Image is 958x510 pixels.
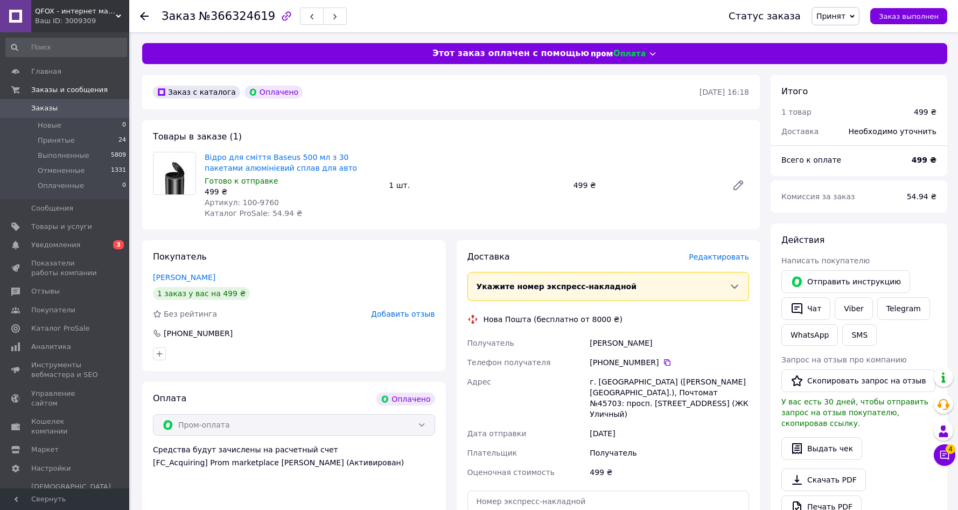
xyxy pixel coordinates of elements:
[31,360,100,380] span: Инструменты вебмастера и SEO
[153,287,250,300] div: 1 заказ у вас на 499 ₴
[781,437,862,460] button: Выдать чек
[31,204,73,213] span: Сообщения
[842,120,943,143] div: Необходимо уточнить
[467,429,527,438] span: Дата отправки
[31,417,100,436] span: Кошелек компании
[244,86,303,99] div: Оплачено
[205,186,380,197] div: 499 ₴
[205,177,278,185] span: Готово к отправке
[162,10,195,23] span: Заказ
[205,209,302,218] span: Каталог ProSale: 54.94 ₴
[934,444,955,466] button: Чат с покупателем4
[111,166,126,176] span: 1331
[163,328,234,339] div: [PHONE_NUMBER]
[153,152,195,194] img: Відро для сміття Baseus 500 мл з 30 пакетами алюмінієвий сплав для авто
[467,339,514,347] span: Получатель
[31,389,100,408] span: Управление сайтом
[432,47,589,60] span: Этот заказ оплачен с помощью
[140,11,149,22] div: Вернуться назад
[31,324,89,333] span: Каталог ProSale
[907,192,936,201] span: 54.94 ₴
[35,16,129,26] div: Ваш ID: 3009309
[153,131,242,142] span: Товары в заказе (1)
[467,378,491,386] span: Адрес
[205,198,279,207] span: Артикул: 100-9760
[588,372,751,424] div: г. [GEOGRAPHIC_DATA] ([PERSON_NAME][GEOGRAPHIC_DATA].), Почтомат №45703: просп. [STREET_ADDRESS] ...
[781,108,812,116] span: 1 товар
[781,256,870,265] span: Написать покупателю
[376,393,435,406] div: Оплачено
[38,121,61,130] span: Новые
[199,10,275,23] span: №366324619
[153,393,186,403] span: Оплата
[781,270,910,293] button: Отправить инструкцию
[205,153,357,172] a: Відро для сміття Baseus 500 мл з 30 пакетами алюмінієвий сплав для авто
[5,38,127,57] input: Поиск
[590,357,749,368] div: [PHONE_NUMBER]
[38,166,85,176] span: Отмененные
[781,324,838,346] a: WhatsApp
[879,12,939,20] span: Заказ выполнен
[946,444,955,454] span: 4
[31,445,59,455] span: Маркет
[122,181,126,191] span: 0
[781,86,808,96] span: Итого
[781,355,907,364] span: Запрос на отзыв про компанию
[31,240,80,250] span: Уведомления
[38,151,89,160] span: Выполненные
[35,6,116,16] span: QFOX - интернет магазин
[153,251,207,262] span: Покупатель
[38,181,84,191] span: Оплаченные
[31,287,60,296] span: Отзывы
[781,397,928,428] span: У вас есть 30 дней, чтобы отправить запрос на отзыв покупателю, скопировав ссылку.
[164,310,217,318] span: Без рейтинга
[31,259,100,278] span: Показатели работы компании
[371,310,435,318] span: Добавить отзыв
[31,342,71,352] span: Аналитика
[781,469,866,491] a: Скачать PDF
[835,297,872,320] a: Viber
[816,12,845,20] span: Принят
[31,67,61,76] span: Главная
[700,88,749,96] time: [DATE] 16:18
[153,457,435,468] div: [FC_Acquiring] Prom marketplace [PERSON_NAME] (Активирован)
[31,305,75,315] span: Покупатели
[153,86,240,99] div: Заказ с каталога
[31,103,58,113] span: Заказы
[467,449,518,457] span: Плательщик
[588,333,751,353] div: [PERSON_NAME]
[153,444,435,468] div: Средства будут зачислены на расчетный счет
[481,314,625,325] div: Нова Пошта (бесплатно от 8000 ₴)
[781,297,830,320] button: Чат
[588,424,751,443] div: [DATE]
[912,156,936,164] b: 499 ₴
[877,297,930,320] a: Telegram
[122,121,126,130] span: 0
[588,463,751,482] div: 499 ₴
[781,235,824,245] span: Действия
[153,273,215,282] a: [PERSON_NAME]
[477,282,637,291] span: Укажите номер экспресс-накладной
[781,369,935,392] button: Скопировать запрос на отзыв
[781,192,855,201] span: Комиссия за заказ
[729,11,801,22] div: Статус заказа
[588,443,751,463] div: Получатель
[31,85,108,95] span: Заказы и сообщения
[111,151,126,160] span: 5809
[467,358,551,367] span: Телефон получателя
[467,468,555,477] span: Оценочная стоимость
[689,253,749,261] span: Редактировать
[384,178,569,193] div: 1 шт.
[914,107,936,117] div: 499 ₴
[728,174,749,196] a: Редактировать
[842,324,877,346] button: SMS
[31,222,92,232] span: Товары и услуги
[781,156,841,164] span: Всего к оплате
[38,136,75,145] span: Принятые
[569,178,723,193] div: 499 ₴
[870,8,947,24] button: Заказ выполнен
[113,240,124,249] span: 3
[467,251,510,262] span: Доставка
[118,136,126,145] span: 24
[31,464,71,473] span: Настройки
